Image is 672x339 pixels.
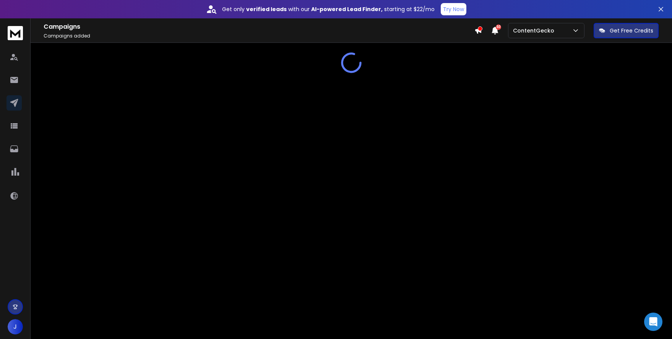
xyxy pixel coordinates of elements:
[8,319,23,334] button: J
[246,5,287,13] strong: verified leads
[441,3,466,15] button: Try Now
[513,27,557,34] p: ContentGecko
[44,33,474,39] p: Campaigns added
[496,24,501,30] span: 50
[443,5,464,13] p: Try Now
[8,26,23,40] img: logo
[311,5,383,13] strong: AI-powered Lead Finder,
[610,27,653,34] p: Get Free Credits
[44,22,474,31] h1: Campaigns
[594,23,659,38] button: Get Free Credits
[644,313,662,331] div: Open Intercom Messenger
[222,5,435,13] p: Get only with our starting at $22/mo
